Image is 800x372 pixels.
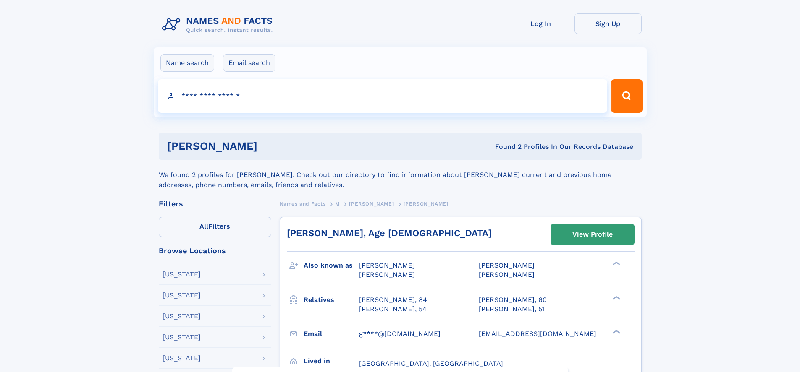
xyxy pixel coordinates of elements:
div: ❯ [611,295,621,300]
span: [PERSON_NAME] [479,271,535,278]
div: [US_STATE] [163,292,201,299]
span: All [199,222,208,230]
div: We found 2 profiles for [PERSON_NAME]. Check out our directory to find information about [PERSON_... [159,160,642,190]
a: [PERSON_NAME], Age [DEMOGRAPHIC_DATA] [287,228,492,238]
div: Found 2 Profiles In Our Records Database [376,142,633,151]
span: [PERSON_NAME] [479,261,535,269]
h3: Lived in [304,354,359,368]
span: [GEOGRAPHIC_DATA], [GEOGRAPHIC_DATA] [359,359,503,367]
a: [PERSON_NAME], 60 [479,295,547,304]
span: [PERSON_NAME] [404,201,449,207]
div: View Profile [572,225,613,244]
h1: [PERSON_NAME] [167,141,376,151]
div: [US_STATE] [163,313,201,320]
a: Names and Facts [280,198,326,209]
span: [PERSON_NAME] [359,261,415,269]
a: Sign Up [574,13,642,34]
div: Filters [159,200,271,208]
a: [PERSON_NAME], 54 [359,304,427,314]
a: View Profile [551,224,634,245]
div: [US_STATE] [163,355,201,362]
span: [PERSON_NAME] [349,201,394,207]
h3: Email [304,327,359,341]
a: [PERSON_NAME], 84 [359,295,427,304]
div: [US_STATE] [163,334,201,341]
div: ❯ [611,261,621,266]
img: Logo Names and Facts [159,13,280,36]
div: Browse Locations [159,247,271,255]
input: search input [158,79,608,113]
a: [PERSON_NAME] [349,198,394,209]
label: Email search [223,54,275,72]
h3: Also known as [304,258,359,273]
button: Search Button [611,79,642,113]
label: Name search [160,54,214,72]
a: M [335,198,340,209]
a: Log In [507,13,574,34]
span: [EMAIL_ADDRESS][DOMAIN_NAME] [479,330,596,338]
label: Filters [159,217,271,237]
a: [PERSON_NAME], 51 [479,304,545,314]
span: M [335,201,340,207]
h3: Relatives [304,293,359,307]
div: [US_STATE] [163,271,201,278]
div: ❯ [611,329,621,334]
span: [PERSON_NAME] [359,271,415,278]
